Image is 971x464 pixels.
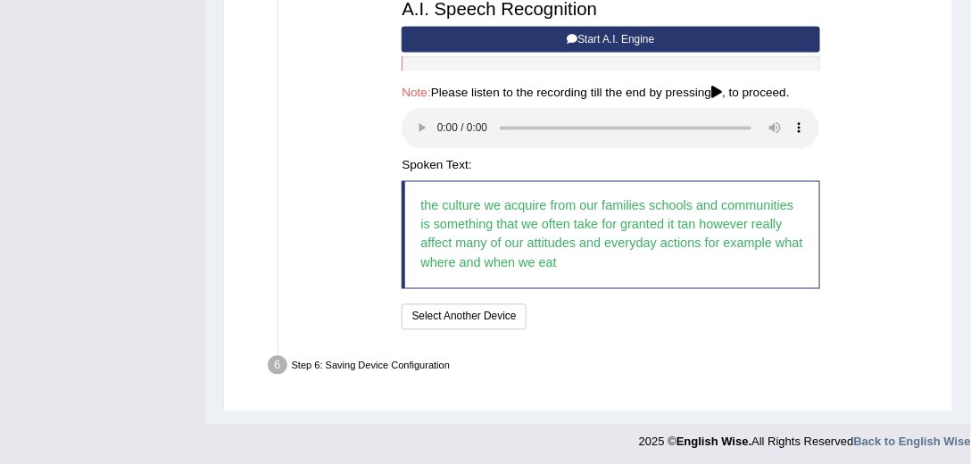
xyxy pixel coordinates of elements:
[639,425,971,451] div: 2025 © All Rights Reserved
[261,351,946,384] div: Step 6: Saving Device Configuration
[854,435,971,449] a: Back to English Wise
[402,304,526,330] button: Select Another Device
[402,87,819,100] h4: Please listen to the recording till the end by pressing , to proceed.
[676,435,751,449] strong: English Wise.
[402,86,431,99] span: Note:
[402,160,819,173] h4: Spoken Text:
[402,27,819,53] button: Start A.I. Engine
[402,181,819,289] blockquote: the culture we acquire from our families schools and communities is something that we often take ...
